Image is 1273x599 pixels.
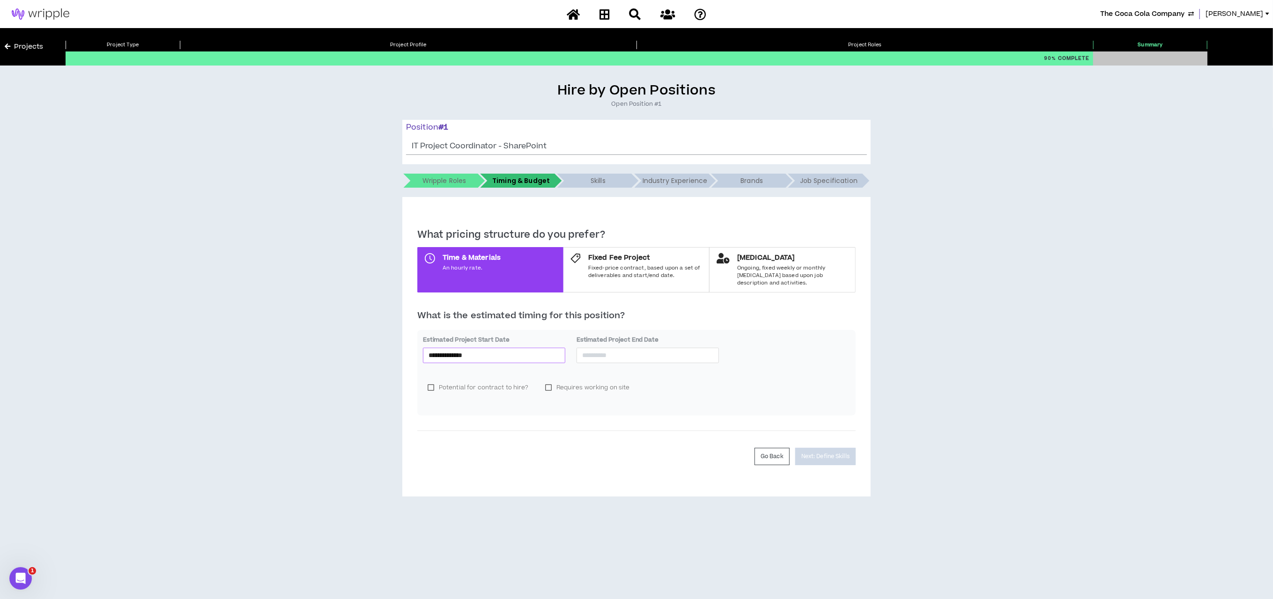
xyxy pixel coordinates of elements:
button: Next: Define Skills [795,448,856,465]
span: The Coca Cola Company [1100,9,1184,19]
p: Summary [1093,41,1207,49]
span: Fixed-price contract, based upon a set of deliverables and start/end date. [588,264,702,279]
span: clock-circle [425,253,435,263]
h1: Open Position #1 [5,100,1268,108]
label: Estimated Project End Date [577,336,719,344]
h5: Wripple Roles [422,174,466,188]
p: 90 % [1044,51,1089,66]
h5: Job Specification [800,174,858,188]
p: Position [406,122,867,134]
span: [PERSON_NAME] [1206,9,1264,19]
label: Potential for contract to hire? [423,380,533,394]
a: Projects [5,42,43,52]
p: Project Profile [180,41,636,49]
p: What pricing structure do you prefer? [417,228,856,241]
button: The Coca Cola Company [1100,9,1194,19]
span: tag [570,253,581,263]
iframe: Intercom live chat [9,567,32,590]
b: # 1 [438,122,448,133]
label: Requires working on site [540,380,635,394]
span: Time & Materials [443,253,501,263]
h5: Skills [591,174,606,188]
h5: Timing & Budget [492,174,550,188]
span: Complete [1058,54,1089,63]
p: Project Roles [636,41,1093,49]
h5: Industry Experience [643,174,708,188]
p: What is the estimated timing for this position? [417,309,856,322]
span: [MEDICAL_DATA] [737,253,848,263]
span: An hourly rate. [443,264,501,272]
span: 1 [29,567,36,575]
p: Project Type [66,41,180,49]
button: Go Back [755,448,790,465]
span: Ongoing, fixed weekly or monthly [MEDICAL_DATA] based upon job description and activities. [737,264,848,286]
h4: Hire by Open Positions [5,82,1268,100]
span: Fixed Fee Project [588,253,702,263]
label: Estimated Project Start Date [423,336,565,344]
h5: Brands [740,174,763,188]
input: Open position name [406,137,867,155]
